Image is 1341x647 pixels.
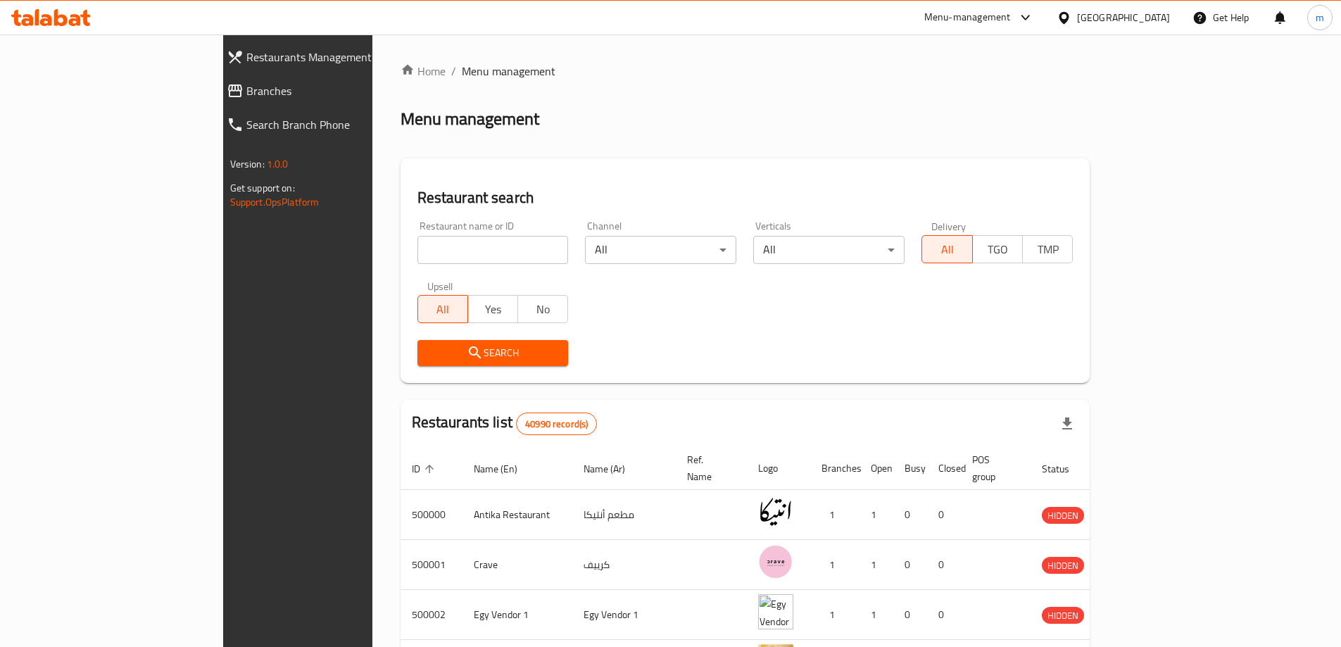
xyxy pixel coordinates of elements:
span: TMP [1028,239,1067,260]
h2: Menu management [401,108,539,130]
span: Menu management [462,63,555,80]
nav: breadcrumb [401,63,1090,80]
td: 1 [810,490,860,540]
img: Egy Vendor 1 [758,594,793,629]
div: HIDDEN [1042,557,1084,574]
a: Branches [215,74,447,108]
th: Closed [927,447,961,490]
div: HIDDEN [1042,607,1084,624]
img: Crave [758,544,793,579]
span: m [1316,10,1324,25]
span: Branches [246,82,436,99]
span: All [928,239,967,260]
td: 1 [860,490,893,540]
div: HIDDEN [1042,507,1084,524]
button: Yes [467,295,518,323]
div: [GEOGRAPHIC_DATA] [1077,10,1170,25]
button: TGO [972,235,1023,263]
th: Busy [893,447,927,490]
div: All [585,236,736,264]
th: Branches [810,447,860,490]
td: كرييف [572,540,676,590]
span: Yes [474,299,512,320]
button: All [417,295,468,323]
td: 0 [927,490,961,540]
td: 0 [927,540,961,590]
td: 1 [810,540,860,590]
span: 1.0.0 [267,155,289,173]
div: Export file [1050,407,1084,441]
td: 1 [810,590,860,640]
th: Open [860,447,893,490]
span: TGO [978,239,1017,260]
span: Name (En) [474,460,536,477]
span: ID [412,460,439,477]
td: 0 [893,540,927,590]
button: No [517,295,568,323]
button: All [921,235,972,263]
span: Status [1042,460,1088,477]
button: TMP [1022,235,1073,263]
img: Antika Restaurant [758,494,793,529]
button: Search [417,340,569,366]
td: 1 [860,590,893,640]
div: Menu-management [924,9,1011,26]
div: Total records count [516,413,597,435]
label: Delivery [931,221,967,231]
span: Search Branch Phone [246,116,436,133]
a: Search Branch Phone [215,108,447,142]
span: No [524,299,562,320]
td: Egy Vendor 1 [462,590,572,640]
td: 1 [860,540,893,590]
span: Restaurants Management [246,49,436,65]
td: Egy Vendor 1 [572,590,676,640]
span: Ref. Name [687,451,730,485]
span: HIDDEN [1042,558,1084,574]
span: Search [429,344,558,362]
td: مطعم أنتيكا [572,490,676,540]
h2: Restaurant search [417,187,1074,208]
h2: Restaurants list [412,412,598,435]
a: Restaurants Management [215,40,447,74]
th: Logo [747,447,810,490]
span: 40990 record(s) [517,417,596,431]
span: HIDDEN [1042,608,1084,624]
td: 0 [927,590,961,640]
span: All [424,299,462,320]
div: All [753,236,905,264]
span: Name (Ar) [584,460,643,477]
td: 0 [893,490,927,540]
span: HIDDEN [1042,508,1084,524]
span: Get support on: [230,179,295,197]
span: POS group [972,451,1014,485]
td: Antika Restaurant [462,490,572,540]
label: Upsell [427,281,453,291]
a: Support.OpsPlatform [230,193,320,211]
td: Crave [462,540,572,590]
input: Search for restaurant name or ID.. [417,236,569,264]
span: Version: [230,155,265,173]
li: / [451,63,456,80]
td: 0 [893,590,927,640]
